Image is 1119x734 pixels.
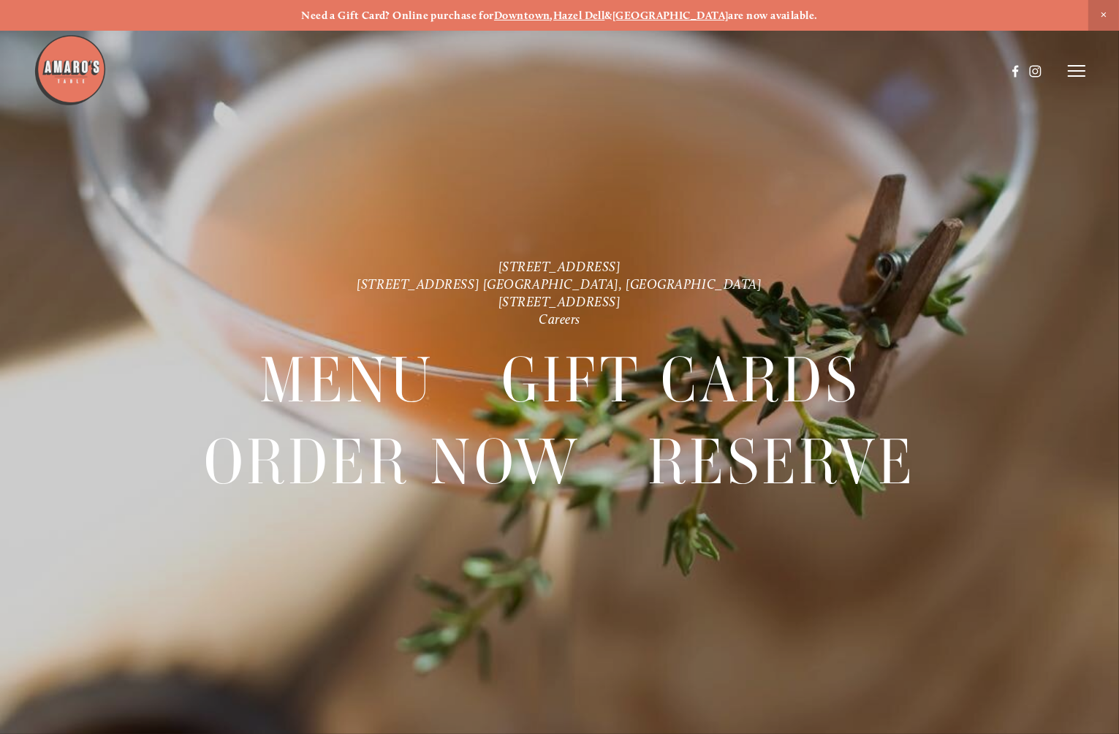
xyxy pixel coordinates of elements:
[204,421,581,502] span: Order Now
[357,276,762,292] a: [STREET_ADDRESS] [GEOGRAPHIC_DATA], [GEOGRAPHIC_DATA]
[612,9,729,22] a: [GEOGRAPHIC_DATA]
[605,9,612,22] strong: &
[648,421,915,502] span: Reserve
[498,293,621,309] a: [STREET_ADDRESS]
[729,9,818,22] strong: are now available.
[498,259,621,275] a: [STREET_ADDRESS]
[34,34,107,107] img: Amaro's Table
[301,9,494,22] strong: Need a Gift Card? Online purchase for
[539,311,580,327] a: Careers
[648,421,915,502] a: Reserve
[204,421,581,502] a: Order Now
[550,9,553,22] strong: ,
[553,9,605,22] a: Hazel Dell
[494,9,550,22] a: Downtown
[501,339,860,420] a: Gift Cards
[259,339,434,420] a: Menu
